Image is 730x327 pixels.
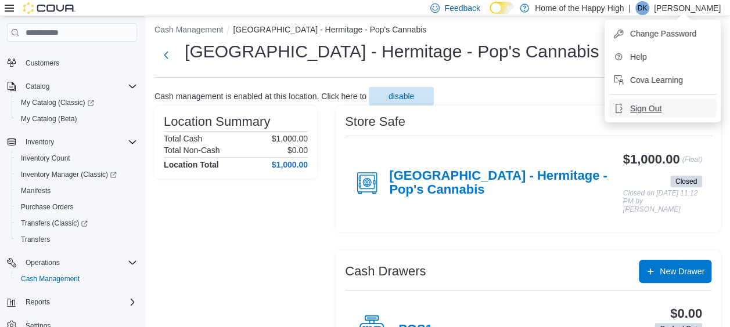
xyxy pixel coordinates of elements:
img: Cova [23,2,75,14]
a: My Catalog (Classic) [12,95,142,111]
a: Purchase Orders [16,200,78,214]
button: Reports [2,294,142,310]
span: Feedback [444,2,480,14]
span: Help [630,51,647,63]
button: Operations [21,256,64,270]
span: Cash Management [16,272,137,286]
a: Inventory Manager (Classic) [16,168,121,181]
button: Cova Learning [609,71,716,89]
p: $0.00 [287,146,308,155]
span: Dark Mode [490,14,490,14]
span: Cash Management [21,274,80,284]
span: Reports [21,295,137,309]
button: Help [609,48,716,66]
h4: [GEOGRAPHIC_DATA] - Hermitage - Pop's Cannabis [389,169,623,198]
h4: Location Total [164,160,219,169]
button: Next [154,43,178,67]
div: Denim Keddy [635,1,649,15]
button: Reports [21,295,55,309]
a: Inventory Manager (Classic) [12,166,142,183]
h3: $1,000.00 [623,152,680,166]
span: Closed [675,176,697,187]
span: New Drawer [660,266,704,277]
button: Transfers [12,231,142,248]
span: Operations [26,258,60,267]
p: $1,000.00 [272,134,308,143]
h3: Store Safe [345,115,405,129]
span: Customers [21,55,137,70]
p: | [628,1,631,15]
a: Transfers (Classic) [16,216,92,230]
button: Inventory Count [12,150,142,166]
span: Catalog [21,79,137,93]
button: Cash Management [154,25,223,34]
p: Closed on [DATE] 11:12 PM by [PERSON_NAME] [623,190,702,213]
nav: An example of EuiBreadcrumbs [154,24,721,38]
span: Inventory Count [21,154,70,163]
h3: Location Summary [164,115,270,129]
span: Catalog [26,82,49,91]
button: [GEOGRAPHIC_DATA] - Hermitage - Pop's Cannabis [233,25,426,34]
button: Customers [2,54,142,71]
p: Home of the Happy High [535,1,624,15]
button: Operations [2,255,142,271]
h4: $1,000.00 [272,160,308,169]
span: Purchase Orders [16,200,137,214]
span: Transfers [16,232,137,246]
h6: Total Cash [164,134,202,143]
span: My Catalog (Classic) [21,98,94,107]
button: Catalog [21,79,54,93]
span: Reports [26,297,50,307]
span: Change Password [630,28,696,39]
span: Transfers (Classic) [21,219,88,228]
span: Sign Out [630,103,661,114]
button: My Catalog (Beta) [12,111,142,127]
span: Inventory [26,137,54,147]
span: Inventory Manager (Classic) [21,170,117,179]
span: My Catalog (Beta) [16,112,137,126]
h1: [GEOGRAPHIC_DATA] - Hermitage - Pop's Cannabis [185,40,599,63]
span: Inventory Count [16,151,137,165]
a: My Catalog (Beta) [16,112,82,126]
a: Manifests [16,184,55,198]
a: Customers [21,56,64,70]
p: Cash management is enabled at this location. Click here to [154,92,366,101]
span: Purchase Orders [21,202,74,212]
span: Manifests [21,186,51,195]
button: New Drawer [639,260,711,283]
button: Inventory [21,135,59,149]
a: Transfers [16,232,55,246]
a: My Catalog (Classic) [16,96,99,110]
span: Cova Learning [630,74,683,86]
a: Inventory Count [16,151,75,165]
button: Cash Management [12,271,142,287]
span: Inventory Manager (Classic) [16,168,137,181]
p: [PERSON_NAME] [654,1,721,15]
h6: Total Non-Cash [164,146,220,155]
span: My Catalog (Beta) [21,114,77,123]
span: Inventory [21,135,137,149]
a: Transfers (Classic) [12,215,142,231]
span: Operations [21,256,137,270]
a: Cash Management [16,272,84,286]
span: Transfers [21,235,50,244]
span: disable [389,90,414,102]
span: Transfers (Classic) [16,216,137,230]
h3: $0.00 [670,307,702,321]
h3: Cash Drawers [345,264,426,278]
button: Purchase Orders [12,199,142,215]
button: Change Password [609,24,716,43]
button: Inventory [2,134,142,150]
span: DK [638,1,648,15]
span: My Catalog (Classic) [16,96,137,110]
span: Closed [670,176,702,187]
button: Sign Out [609,99,716,118]
span: Customers [26,59,59,68]
span: Manifests [16,184,137,198]
input: Dark Mode [490,2,514,14]
button: Catalog [2,78,142,95]
button: disable [369,87,434,106]
button: Manifests [12,183,142,199]
p: (Float) [682,152,702,173]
